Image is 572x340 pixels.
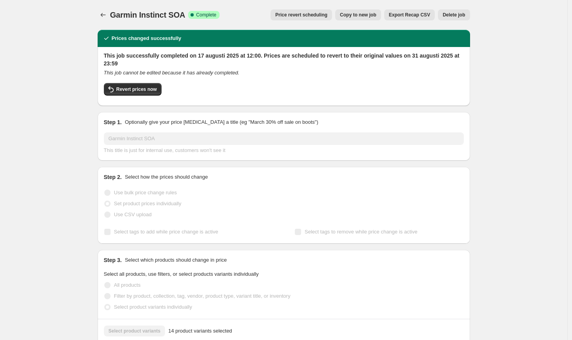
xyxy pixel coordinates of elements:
[104,132,464,145] input: 30% off holiday sale
[271,9,332,20] button: Price revert scheduling
[114,190,177,195] span: Use bulk price change rules
[104,173,122,181] h2: Step 2.
[98,9,109,20] button: Price change jobs
[125,118,318,126] p: Optionally give your price [MEDICAL_DATA] a title (eg "March 30% off sale on boots")
[104,83,162,96] button: Revert prices now
[384,9,435,20] button: Export Recap CSV
[114,201,182,206] span: Set product prices individually
[438,9,470,20] button: Delete job
[104,271,259,277] span: Select all products, use filters, or select products variants individually
[114,212,152,217] span: Use CSV upload
[275,12,327,18] span: Price revert scheduling
[443,12,465,18] span: Delete job
[104,256,122,264] h2: Step 3.
[168,327,232,335] span: 14 product variants selected
[114,229,218,235] span: Select tags to add while price change is active
[114,304,192,310] span: Select product variants individually
[196,12,216,18] span: Complete
[104,52,464,67] h2: This job successfully completed on 17 augusti 2025 at 12:00. Prices are scheduled to revert to th...
[125,173,208,181] p: Select how the prices should change
[305,229,418,235] span: Select tags to remove while price change is active
[112,34,182,42] h2: Prices changed successfully
[116,86,157,92] span: Revert prices now
[110,11,185,19] span: Garmin Instinct SOA
[104,70,240,76] i: This job cannot be edited because it has already completed.
[389,12,430,18] span: Export Recap CSV
[335,9,381,20] button: Copy to new job
[125,256,227,264] p: Select which products should change in price
[114,293,291,299] span: Filter by product, collection, tag, vendor, product type, variant title, or inventory
[340,12,376,18] span: Copy to new job
[104,147,225,153] span: This title is just for internal use, customers won't see it
[104,118,122,126] h2: Step 1.
[114,282,141,288] span: All products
